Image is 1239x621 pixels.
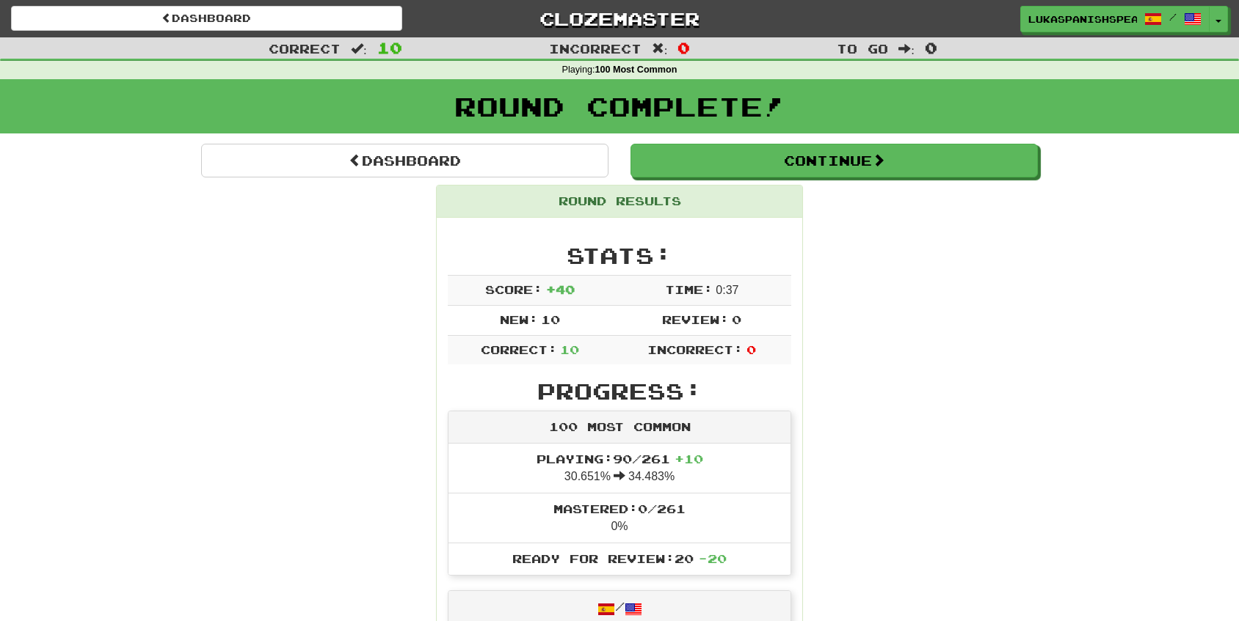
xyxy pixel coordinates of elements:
span: Playing: 90 / 261 [537,452,703,466]
span: 0 [732,312,741,326]
a: Clozemaster [424,6,815,32]
li: 30.651% 34.483% [448,444,791,493]
span: 10 [560,342,579,356]
span: + 10 [675,452,703,466]
span: Incorrect: [647,342,743,356]
h2: Progress: [448,379,791,403]
h2: Stats: [448,243,791,268]
span: 0 [925,39,937,56]
h1: Round Complete! [5,92,1234,121]
span: : [351,43,367,55]
strong: 100 Most Common [595,65,677,75]
span: Incorrect [549,41,642,56]
a: Dashboard [11,6,402,31]
span: - 20 [698,551,727,565]
span: : [898,43,915,55]
span: + 40 [546,282,575,296]
span: Ready for Review: 20 [512,551,727,565]
span: To go [837,41,888,56]
span: Review: [662,312,729,326]
span: / [1169,12,1177,22]
span: 0 : 37 [716,284,738,296]
span: LukaSpanishSpeakerIntheMaking [1028,12,1137,26]
button: Continue [631,144,1038,177]
div: Round Results [437,185,802,218]
span: Time: [665,282,713,296]
span: Mastered: 0 / 261 [553,501,686,515]
span: New: [500,312,538,326]
a: LukaSpanishSpeakerIntheMaking / [1020,6,1210,32]
div: 100 Most Common [448,411,791,444]
span: 10 [541,312,560,326]
span: Score: [485,282,542,296]
span: 0 [746,342,756,356]
span: : [652,43,668,55]
span: Correct [269,41,341,56]
span: 10 [377,39,402,56]
a: Dashboard [201,144,608,177]
span: 0 [677,39,690,56]
li: 0% [448,493,791,543]
span: Correct: [481,342,557,356]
